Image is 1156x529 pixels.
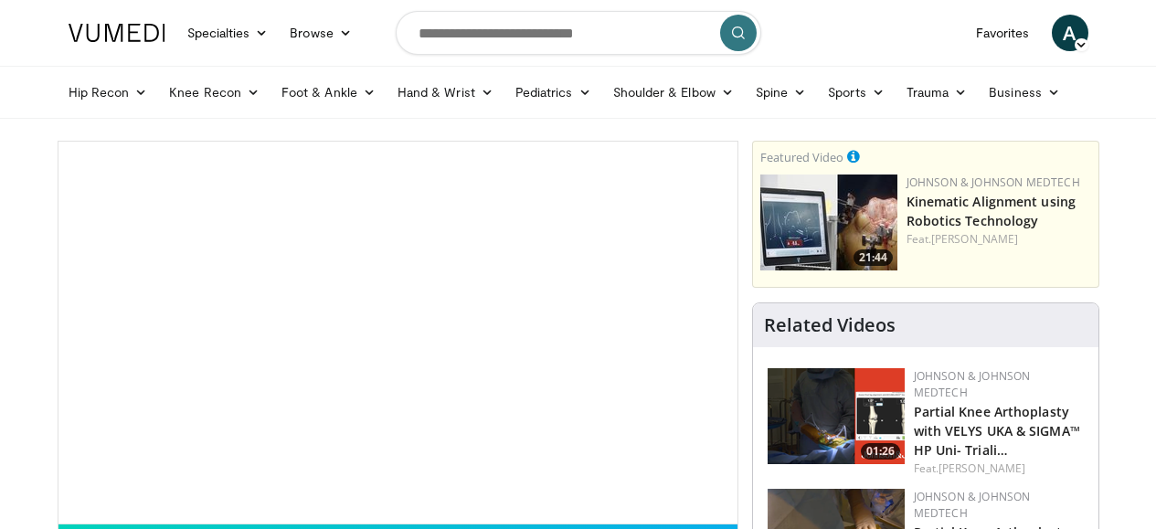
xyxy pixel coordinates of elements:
[939,460,1025,476] a: [PERSON_NAME]
[978,74,1071,111] a: Business
[764,314,896,336] h4: Related Videos
[69,24,165,42] img: VuMedi Logo
[602,74,745,111] a: Shoulder & Elbow
[760,175,897,270] a: 21:44
[768,368,905,464] img: 54517014-b7e0-49d7-8366-be4d35b6cc59.png.150x105_q85_crop-smart_upscale.png
[1052,15,1088,51] a: A
[504,74,602,111] a: Pediatrics
[396,11,761,55] input: Search topics, interventions
[854,249,893,266] span: 21:44
[158,74,270,111] a: Knee Recon
[270,74,387,111] a: Foot & Ankle
[745,74,817,111] a: Spine
[58,74,159,111] a: Hip Recon
[760,149,843,165] small: Featured Video
[896,74,979,111] a: Trauma
[914,460,1084,477] div: Feat.
[861,443,900,460] span: 01:26
[907,193,1076,229] a: Kinematic Alignment using Robotics Technology
[965,15,1041,51] a: Favorites
[931,231,1018,247] a: [PERSON_NAME]
[760,175,897,270] img: 85482610-0380-4aae-aa4a-4a9be0c1a4f1.150x105_q85_crop-smart_upscale.jpg
[176,15,280,51] a: Specialties
[58,142,737,524] video-js: Video Player
[907,231,1091,248] div: Feat.
[387,74,504,111] a: Hand & Wrist
[914,489,1031,521] a: Johnson & Johnson MedTech
[279,15,363,51] a: Browse
[914,368,1031,400] a: Johnson & Johnson MedTech
[817,74,896,111] a: Sports
[768,368,905,464] a: 01:26
[914,403,1080,459] a: Partial Knee Arthoplasty with VELYS UKA & SIGMA™ HP Uni- Triali…
[907,175,1080,190] a: Johnson & Johnson MedTech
